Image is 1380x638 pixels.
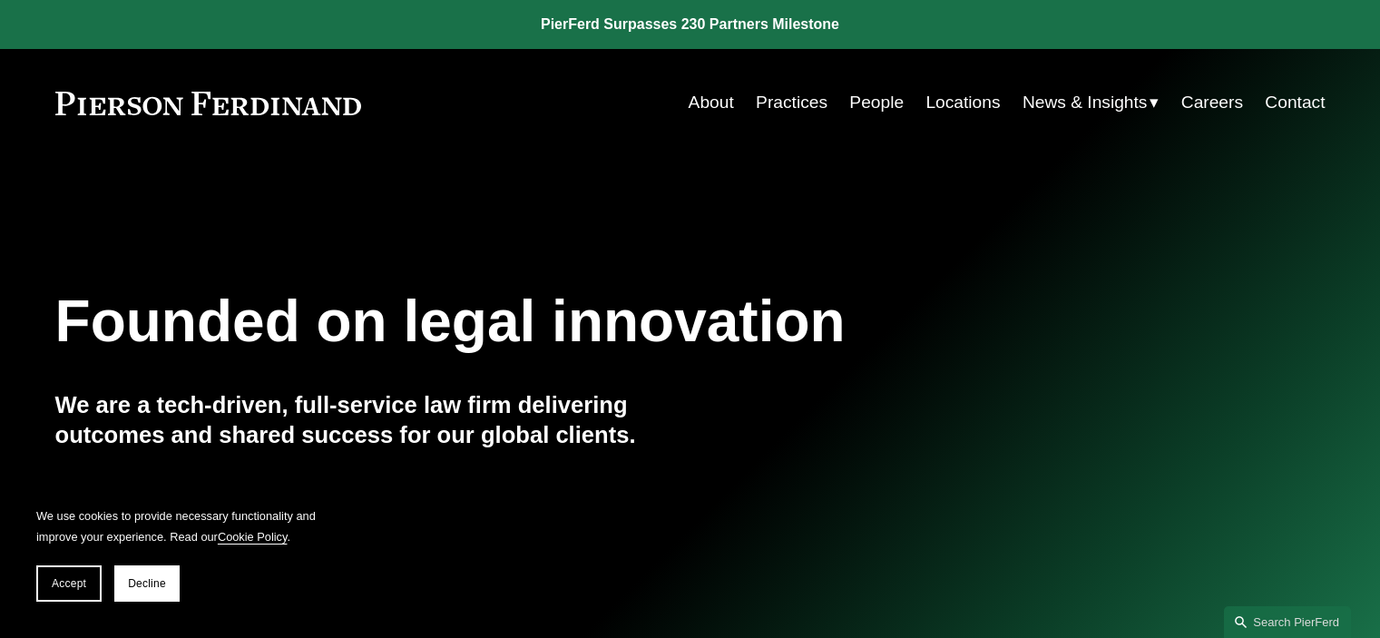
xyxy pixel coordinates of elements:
[1023,85,1160,120] a: folder dropdown
[18,487,345,620] section: Cookie banner
[1224,606,1351,638] a: Search this site
[756,85,827,120] a: Practices
[36,505,327,547] p: We use cookies to provide necessary functionality and improve your experience. Read our .
[128,577,166,590] span: Decline
[1023,87,1148,119] span: News & Insights
[114,565,180,602] button: Decline
[55,390,690,449] h4: We are a tech-driven, full-service law firm delivering outcomes and shared success for our global...
[55,289,1114,355] h1: Founded on legal innovation
[1265,85,1325,120] a: Contact
[218,530,288,544] a: Cookie Policy
[1181,85,1243,120] a: Careers
[52,577,86,590] span: Accept
[36,565,102,602] button: Accept
[849,85,904,120] a: People
[925,85,1000,120] a: Locations
[689,85,734,120] a: About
